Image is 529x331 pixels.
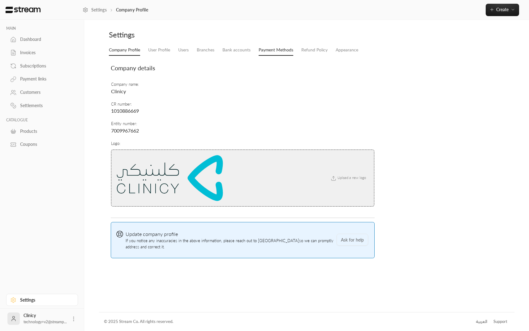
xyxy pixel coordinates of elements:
p: MAIN [6,26,78,31]
div: © 2025 Stream Co. All rights reserved. [104,319,173,325]
a: Refund Policy [301,45,328,55]
button: Ask for help [337,234,368,245]
a: User Profile [148,45,170,55]
a: Bank accounts [222,45,251,55]
div: Settings [20,297,70,303]
span: Create [496,7,509,12]
span: Clinicy [111,88,126,94]
a: Coupons [6,138,78,150]
span: If you notice any inaccuracies in the above information, please reach out to [GEOGRAPHIC_DATA] so... [126,230,334,250]
td: CR number : [111,98,375,118]
a: Customers [6,86,78,98]
a: Appearance [336,45,358,55]
a: Invoices [6,47,78,59]
img: company logo [116,155,223,201]
img: Logo [5,7,41,13]
a: Dashboard [6,33,78,46]
a: Company Profile [109,45,140,56]
a: Settings [83,7,107,13]
span: Update company profile [126,231,178,237]
p: CATALOGUE [6,118,78,123]
div: Invoices [20,50,70,56]
div: العربية [476,319,487,325]
div: Products [20,128,70,134]
span: Upload a new logo [327,176,369,180]
a: Payment links [6,73,78,85]
span: 7009967662 [111,128,139,133]
div: Payment links [20,76,70,82]
a: Settings [6,294,78,306]
td: Logo : [111,137,375,214]
span: technology+v2@streamp... [24,320,67,324]
div: Clinicy [24,312,67,325]
a: Subscriptions [6,60,78,72]
td: Company name : [111,79,375,98]
p: Company Profile [116,7,148,13]
div: Dashboard [20,36,70,42]
button: Create [486,4,519,16]
div: Settings [109,30,304,40]
div: Customers [20,89,70,95]
td: Entity number : [111,118,375,137]
a: Products [6,125,78,137]
a: Settlements [6,100,78,112]
div: Settlements [20,102,70,109]
a: Payment Methods [259,45,293,56]
span: Company details [111,64,155,72]
a: Users [178,45,189,55]
a: Support [491,316,509,327]
nav: breadcrumb [83,7,148,13]
div: Subscriptions [20,63,70,69]
span: 1010886669 [111,108,139,114]
a: Branches [197,45,214,55]
div: Coupons [20,141,70,147]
